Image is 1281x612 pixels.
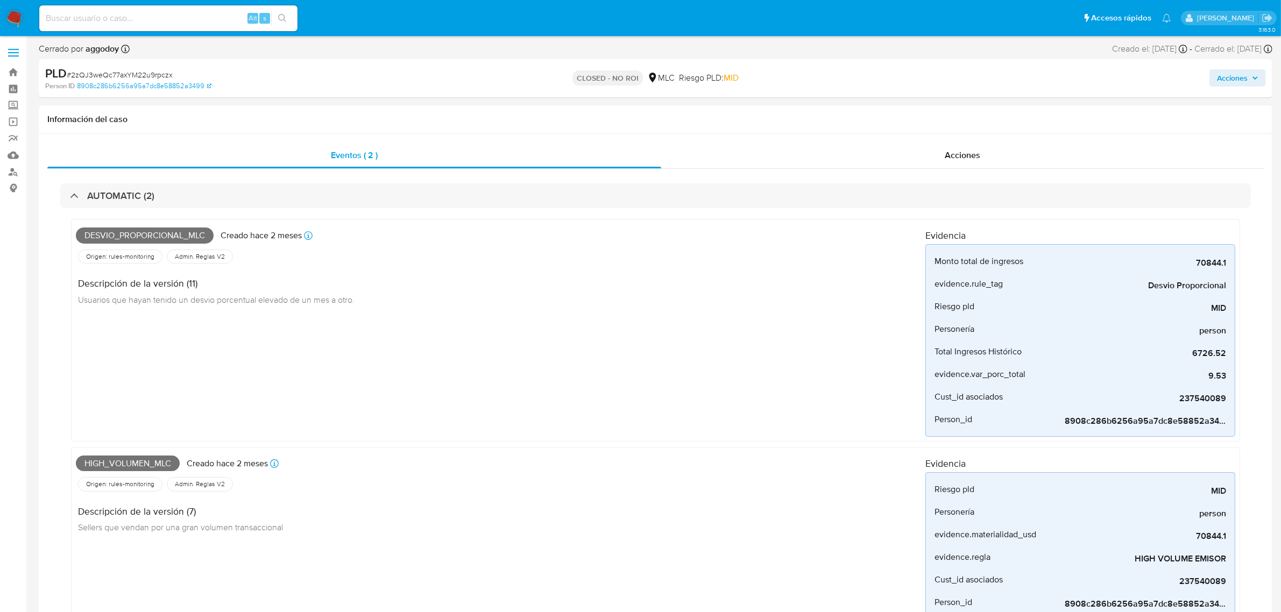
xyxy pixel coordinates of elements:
[724,72,739,84] span: MID
[1091,12,1151,24] span: Accesos rápidos
[1194,43,1272,55] div: Cerrado el: [DATE]
[187,458,268,469] p: Creado hace 2 meses
[1197,13,1258,23] p: camilafernanda.paredessaldano@mercadolibre.cl
[45,81,75,91] b: Person ID
[331,149,378,161] span: Eventos ( 2 )
[85,480,155,488] span: Origen: rules-monitoring
[679,72,739,84] span: Riesgo PLD:
[85,252,155,261] span: Origen: rules-monitoring
[1190,43,1192,55] span: -
[76,227,214,244] span: Desvio_proporcional_mlc
[1162,13,1171,23] a: Notificaciones
[76,456,180,472] span: High_volumen_mlc
[78,294,355,305] span: Usuarios que hayan tenido un desvio porcentual elevado de un mes a otro.
[221,230,302,241] p: Creado hace 2 meses
[647,72,675,84] div: MLC
[39,43,119,55] span: Cerrado por
[945,149,980,161] span: Acciones
[174,480,226,488] span: Admin. Reglas V2
[39,11,298,25] input: Buscar usuario o caso...
[1112,43,1187,55] div: Creado el: [DATE]
[1262,12,1273,24] a: Salir
[67,69,173,80] span: # 2zQJ3weQc77axYM22u9rpczx
[87,190,154,202] h3: AUTOMATIC (2)
[174,252,226,261] span: Admin. Reglas V2
[78,277,355,289] h4: Descripción de la versión (11)
[249,13,257,23] span: Alt
[271,11,293,26] button: search-icon
[78,506,283,517] h4: Descripción de la versión (7)
[77,81,211,91] a: 8908c286b6256a95a7dc8e58852a3499
[47,114,1264,125] h1: Información del caso
[1217,69,1248,87] span: Acciones
[1209,69,1266,87] button: Acciones
[78,521,283,533] span: Sellers que vendan por una gran volumen transaccional
[263,13,266,23] span: s
[572,70,643,86] p: CLOSED - NO ROI
[45,65,67,82] b: PLD
[60,183,1251,208] div: AUTOMATIC (2)
[83,42,119,55] b: aggodoy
